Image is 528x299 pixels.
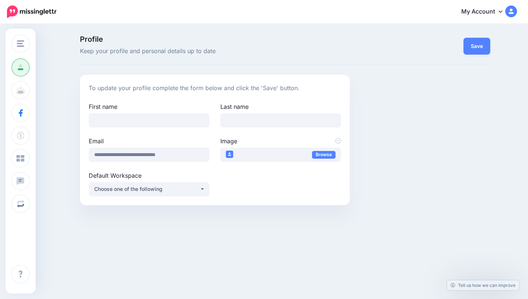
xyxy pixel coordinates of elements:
[17,40,24,47] img: menu.png
[89,171,209,180] label: Default Workspace
[447,280,519,290] a: Tell us how we can improve
[94,185,200,193] div: Choose one of the following
[312,151,335,159] a: Browse
[7,5,56,18] img: Missinglettr
[220,102,341,111] label: Last name
[226,151,233,158] img: user_default_image_thumb.png
[89,84,341,93] p: To update your profile complete the form below and click the 'Save' button.
[89,137,209,145] label: Email
[220,137,341,145] label: Image
[463,38,490,55] button: Save
[80,36,350,43] span: Profile
[454,3,517,21] a: My Account
[80,47,350,56] span: Keep your profile and personal details up to date
[89,102,209,111] label: First name
[89,182,209,196] button: Choose one of the following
